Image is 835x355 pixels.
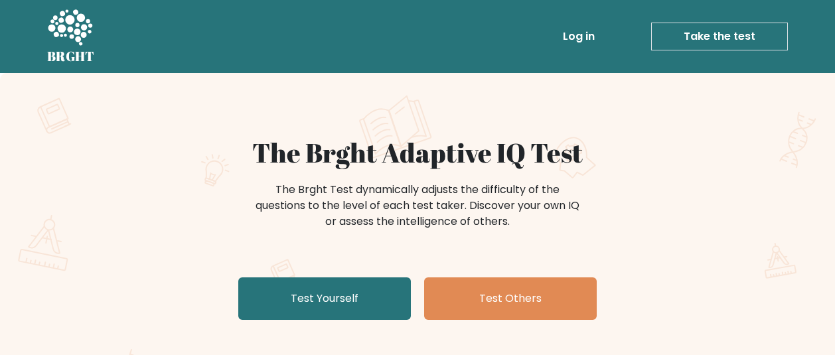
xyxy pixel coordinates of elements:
[424,277,597,320] a: Test Others
[252,182,583,230] div: The Brght Test dynamically adjusts the difficulty of the questions to the level of each test take...
[651,23,788,50] a: Take the test
[238,277,411,320] a: Test Yourself
[558,23,600,50] a: Log in
[47,5,95,68] a: BRGHT
[47,48,95,64] h5: BRGHT
[94,137,741,169] h1: The Brght Adaptive IQ Test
